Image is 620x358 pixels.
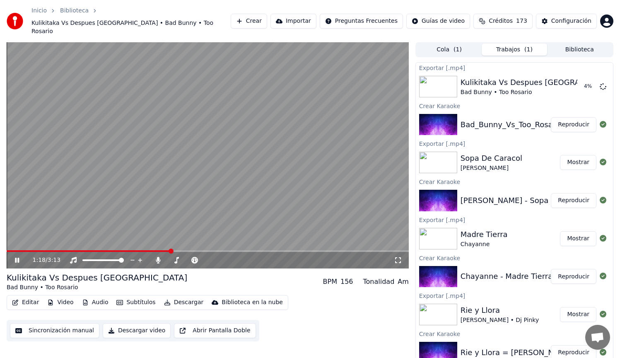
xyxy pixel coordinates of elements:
button: Sincronización manual [10,323,99,338]
button: Mostrar [560,155,596,170]
button: Editar [9,297,42,308]
div: Am [398,277,409,287]
div: Crear Karaoke [416,101,613,111]
a: Biblioteca [60,7,89,15]
div: Biblioteca en la nube [222,298,283,307]
span: Kulikitaka Vs Despues [GEOGRAPHIC_DATA] • Bad Bunny • Too Rosario [31,19,231,36]
button: Abrir Pantalla Doble [174,323,256,338]
button: Mostrar [560,307,596,322]
div: Crear Karaoke [416,253,613,263]
button: Importar [270,14,316,29]
div: Chayanne [461,240,508,249]
span: 173 [516,17,527,25]
button: Subtítulos [113,297,159,308]
div: BPM [323,277,337,287]
div: Crear Karaoke [416,177,613,186]
button: Reproducir [551,193,596,208]
button: Audio [79,297,112,308]
button: Crear [231,14,267,29]
div: Exportar [.mp4] [416,290,613,300]
span: Créditos [489,17,513,25]
button: Biblioteca [547,44,612,56]
img: youka [7,13,23,29]
nav: breadcrumb [31,7,231,36]
div: Configuración [551,17,591,25]
button: Configuración [536,14,597,29]
div: 4 % [584,83,596,90]
div: Madre Tierra [461,229,508,240]
button: Video [44,297,77,308]
div: 156 [340,277,353,287]
div: [PERSON_NAME] [461,164,522,172]
button: Créditos173 [473,14,533,29]
button: Reproducir [551,269,596,284]
button: Reproducir [551,117,596,132]
button: Guías de video [406,14,470,29]
span: 1:18 [33,256,46,264]
span: ( 1 ) [454,46,462,54]
button: Descargar [161,297,207,308]
button: Cola [417,44,482,56]
a: Inicio [31,7,47,15]
div: Tonalidad [363,277,395,287]
div: Kulikitaka Vs Despues [GEOGRAPHIC_DATA] [7,272,187,283]
div: Exportar [.mp4] [416,215,613,225]
span: ( 1 ) [524,46,533,54]
div: Rie y Llora [461,305,539,316]
button: Mostrar [560,231,596,246]
div: [PERSON_NAME] • Dj Pinky [461,316,539,324]
div: Exportar [.mp4] [416,138,613,148]
div: Crear Karaoke [416,329,613,339]
div: Bad Bunny • Too Rosario [7,283,187,292]
button: Preguntas Frecuentes [320,14,403,29]
span: 3:13 [48,256,60,264]
button: Trabajos [482,44,547,56]
div: Exportar [.mp4] [416,63,613,73]
div: Sopa De Caracol [461,152,522,164]
button: Descargar video [103,323,171,338]
div: Chat abierto [585,325,610,350]
div: / [33,256,53,264]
